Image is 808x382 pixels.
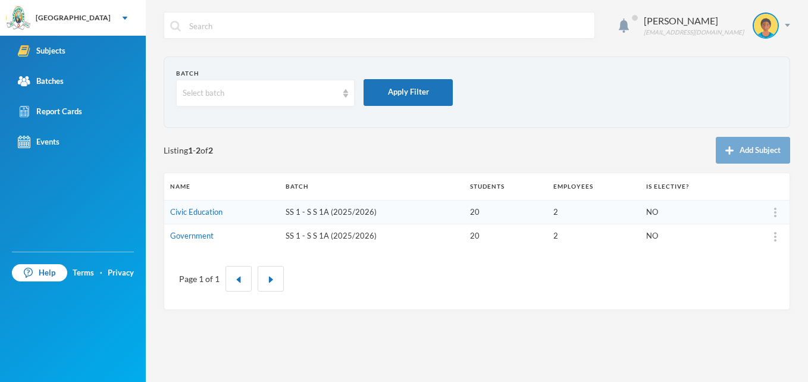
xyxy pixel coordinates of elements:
td: 2 [547,224,640,248]
th: Is Elective? [640,173,738,200]
a: Government [170,231,214,240]
td: NO [640,200,738,224]
td: SS 1 - S S 1A (2025/2026) [280,224,464,248]
td: NO [640,224,738,248]
button: Apply Filter [364,79,453,106]
div: Events [18,136,59,148]
a: Help [12,264,67,282]
th: Employees [547,173,640,200]
div: Batch [176,69,355,78]
button: Add Subject [716,137,790,164]
img: more_vert [774,232,776,242]
div: [EMAIL_ADDRESS][DOMAIN_NAME] [644,28,744,37]
b: 2 [196,145,201,155]
b: 1 [188,145,193,155]
th: Name [164,173,280,200]
a: Civic Education [170,207,223,217]
a: Privacy [108,267,134,279]
img: logo [7,7,30,30]
div: Batches [18,75,64,87]
a: Terms [73,267,94,279]
div: [PERSON_NAME] [644,14,744,28]
td: 20 [464,224,547,248]
input: Search [188,12,588,39]
td: 20 [464,200,547,224]
td: 2 [547,200,640,224]
div: · [100,267,102,279]
div: Subjects [18,45,65,57]
img: STUDENT [754,14,778,37]
img: search [170,21,181,32]
div: [GEOGRAPHIC_DATA] [36,12,111,23]
b: 2 [208,145,213,155]
div: Report Cards [18,105,82,118]
td: SS 1 - S S 1A (2025/2026) [280,200,464,224]
div: Select batch [183,87,337,99]
th: Students [464,173,547,200]
div: Page 1 of 1 [179,273,220,285]
img: more_vert [774,208,776,217]
th: Batch [280,173,464,200]
span: Listing - of [164,144,213,156]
